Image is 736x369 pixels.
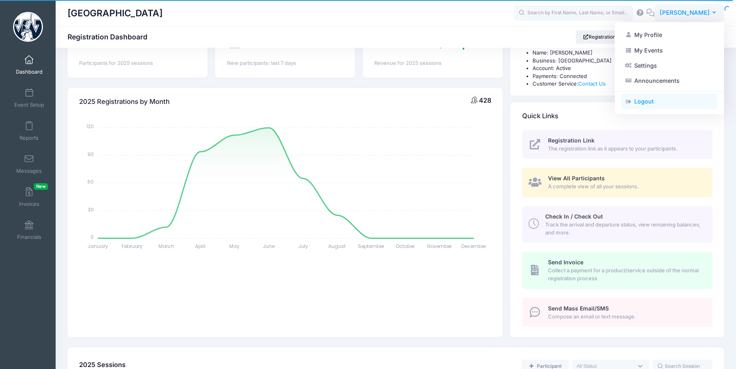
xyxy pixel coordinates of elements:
a: Check In / Check Out Track the arrival and departure status, view remaining balances, and more. [522,206,713,243]
span: Messages [16,168,42,174]
div: Participants for 2025 sessions [79,59,196,67]
tspan: October [396,243,416,250]
tspan: 60 [88,178,94,185]
tspan: August [329,243,346,250]
a: Dashboard [10,51,48,79]
span: Compose an email or text message. [548,313,703,321]
span: Financials [17,234,41,240]
span: [PERSON_NAME] [660,8,710,17]
button: [PERSON_NAME] [655,4,724,22]
tspan: 90 [88,150,94,157]
span: View All Participants [548,175,605,182]
tspan: September [358,243,385,250]
span: 428 [479,96,491,104]
span: Check In / Check Out [545,213,603,220]
a: Event Setup [10,84,48,112]
tspan: November [428,243,453,250]
span: Send Mass Email/SMS [548,305,609,312]
tspan: June [263,243,275,250]
li: Payments: Connected [533,72,713,80]
tspan: December [462,243,487,250]
a: Registration Link The registration link as it appears to your participants. [522,130,713,159]
tspan: March [159,243,174,250]
tspan: 30 [88,206,94,213]
span: The registration link as it appears to your participants. [548,145,703,153]
a: Financials [10,216,48,244]
a: InvoicesNew [10,183,48,211]
input: Search by First Name, Last Name, or Email... [514,5,633,21]
div: Revenue for 2025 sessions [374,59,491,67]
span: Send Invoice [548,259,583,266]
a: Send Invoice Collect a payment for a product/service outside of the normal registration process [522,252,713,289]
span: Event Setup [14,102,44,108]
a: Contact Us [578,80,606,87]
span: New [34,183,48,190]
a: My Profile [621,27,718,43]
span: Registration Link [548,137,595,144]
li: Name: [PERSON_NAME] [533,49,713,57]
li: Customer Service: [533,80,713,88]
a: Announcements [621,73,718,88]
li: Business: [GEOGRAPHIC_DATA] [533,57,713,65]
span: 2025 Sessions [79,361,126,369]
img: Westminster College [13,12,43,42]
tspan: July [298,243,308,250]
span: Dashboard [16,68,43,75]
h1: Registration Dashboard [68,33,154,41]
a: View All Participants A complete view of all your sessions. [522,168,713,197]
span: Collect a payment for a product/service outside of the normal registration process [548,267,703,282]
span: Reports [19,135,39,141]
a: Logout [621,94,718,109]
a: Registration Link [576,30,633,44]
tspan: February [122,243,143,250]
li: Account: Active [533,64,713,72]
h4: 2025 Registrations by Month [79,90,170,113]
tspan: 120 [87,123,94,130]
a: Send Mass Email/SMS Compose an email or text message. [522,298,713,327]
span: Invoices [19,201,39,207]
tspan: 0 [91,234,94,240]
h1: [GEOGRAPHIC_DATA] [68,4,163,22]
tspan: May [230,243,240,250]
span: Track the arrival and departure status, view remaining balances, and more. [545,221,703,236]
tspan: January [88,243,108,250]
a: Messages [10,150,48,178]
tspan: April [196,243,206,250]
span: A complete view of all your sessions. [548,183,703,191]
a: My Events [621,43,718,58]
h4: Quick Links [522,105,558,127]
a: Reports [10,117,48,145]
a: Settings [621,58,718,73]
div: New participants: last 7 days [227,59,343,67]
